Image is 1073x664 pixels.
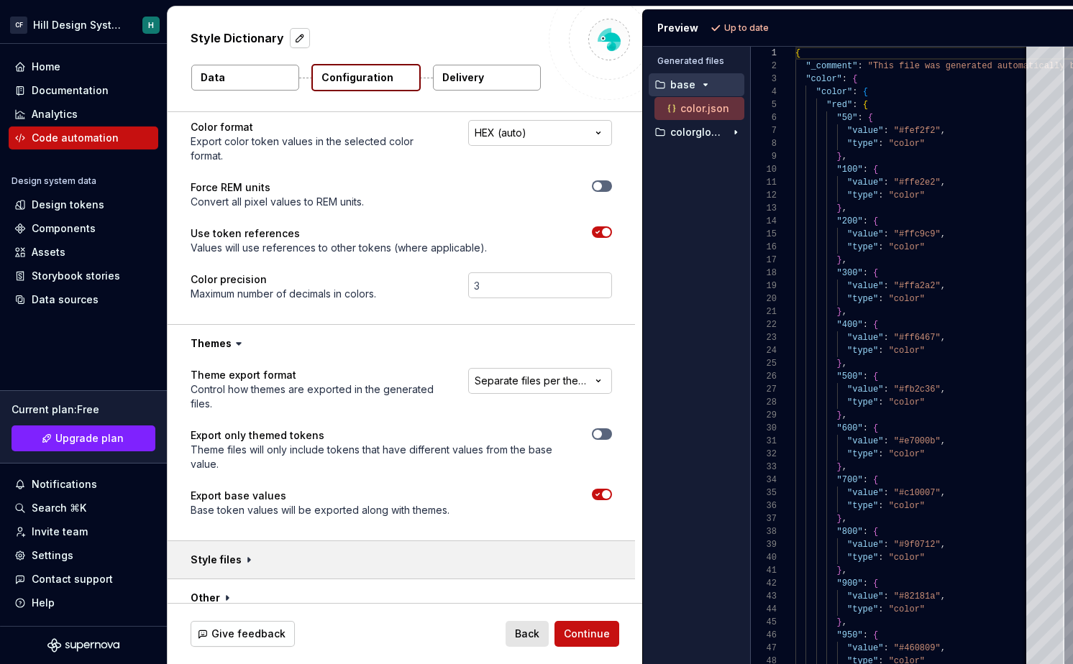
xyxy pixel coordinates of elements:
[191,195,364,209] p: Convert all pixel values to REM units.
[191,443,566,471] p: Theme files will only include tokens that have different values from the base value.
[878,190,883,200] span: :
[751,202,777,215] div: 13
[878,294,883,304] span: :
[852,87,857,97] span: :
[893,436,940,446] span: "#e7000b"
[873,578,878,589] span: {
[878,346,883,356] span: :
[847,346,878,356] span: "type"
[191,489,449,503] p: Export base values
[201,70,225,85] p: Data
[862,87,867,97] span: {
[836,113,857,123] span: "50"
[836,372,862,382] span: "500"
[883,281,888,291] span: :
[751,512,777,525] div: 37
[883,436,888,446] span: :
[873,475,878,485] span: {
[321,70,393,85] p: Configuration
[32,131,119,145] div: Code automation
[751,499,777,512] div: 36
[847,294,878,304] span: "type"
[862,630,867,640] span: :
[751,228,777,241] div: 15
[847,540,883,550] span: "value"
[852,100,857,110] span: :
[873,216,878,226] span: {
[862,100,867,110] span: {
[805,74,841,84] span: "color"
[805,61,857,71] span: "_comment"
[657,21,698,35] div: Preview
[836,527,862,537] span: "800"
[847,397,878,407] span: "type"
[862,527,867,537] span: :
[9,103,158,126] a: Analytics
[893,281,940,291] span: "#ffa2a2"
[847,643,883,653] span: "value"
[751,525,777,538] div: 38
[847,436,883,446] span: "value"
[847,384,883,395] span: "value"
[862,372,867,382] span: :
[940,229,945,239] span: ,
[893,177,940,188] span: "#ffe2e2"
[191,29,284,47] p: Style Dictionary
[847,190,878,200] span: "type"
[564,627,610,641] span: Continue
[32,83,109,98] div: Documentation
[873,423,878,433] span: {
[751,254,777,267] div: 17
[883,384,888,395] span: :
[888,242,924,252] span: "color"
[847,604,878,614] span: "type"
[654,101,744,116] button: color.json
[836,320,862,330] span: "400"
[751,409,777,422] div: 29
[311,64,421,91] button: Configuration
[751,267,777,280] div: 18
[883,229,888,239] span: :
[836,359,841,369] span: }
[862,268,867,278] span: :
[888,501,924,511] span: "color"
[751,318,777,331] div: 22
[751,189,777,202] div: 12
[47,638,119,653] svg: Supernova Logo
[841,74,846,84] span: :
[9,288,158,311] a: Data sources
[841,617,846,627] span: ,
[841,307,846,317] span: ,
[862,165,867,175] span: :
[878,553,883,563] span: :
[12,175,96,187] div: Design system data
[9,217,158,240] a: Components
[836,617,841,627] span: }
[841,462,846,472] span: ,
[751,370,777,383] div: 26
[867,113,872,123] span: {
[940,488,945,498] span: ,
[847,139,878,149] span: "type"
[883,643,888,653] span: :
[893,229,940,239] span: "#ffc9c9"
[191,368,442,382] p: Theme export format
[841,410,846,420] span: ,
[191,272,376,287] p: Color precision
[211,627,286,641] span: Give feedback
[751,331,777,344] div: 23
[9,473,158,496] button: Notifications
[12,425,155,451] button: Upgrade plan
[873,630,878,640] span: {
[670,126,726,138] p: colorglobal
[888,397,924,407] span: "color"
[836,307,841,317] span: }
[751,564,777,577] div: 41
[883,177,888,188] span: :
[191,226,487,241] p: Use token references
[191,621,295,647] button: Give feedback
[940,384,945,395] span: ,
[878,449,883,459] span: :
[873,527,878,537] span: {
[751,357,777,370] div: 25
